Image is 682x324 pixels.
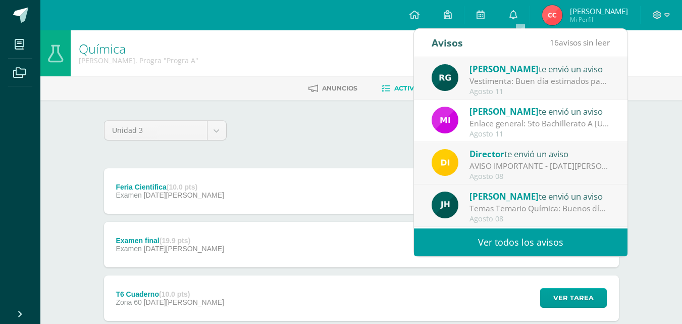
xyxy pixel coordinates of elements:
div: T6 Cuaderno [116,290,224,298]
div: te envió un aviso [469,62,610,75]
span: Examen [116,191,141,199]
div: Agosto 08 [469,215,610,223]
div: Agosto 08 [469,172,610,181]
img: 2543896347a832417d6bd533f7c3149a.png [542,5,562,25]
strong: (10.0 pts) [159,290,190,298]
img: e71b507b6b1ebf6fbe7886fc31de659d.png [432,107,458,133]
span: Anuncios [322,84,357,92]
strong: (10.0 pts) [167,183,197,191]
h1: Química [79,41,198,56]
span: [PERSON_NAME] [469,106,539,117]
a: Ver todos los avisos [414,228,627,256]
span: Mi Perfil [570,15,628,24]
span: avisos sin leer [550,37,610,48]
img: 2f952caa3f07b7df01ee2ceb26827530.png [432,192,458,218]
div: Agosto 11 [469,130,610,138]
span: Zona 60 [116,298,141,306]
img: 24ef3269677dd7dd963c57b86ff4a022.png [432,64,458,91]
div: te envió un aviso [469,190,610,203]
div: Quinto Bach. Progra 'Progra A' [79,56,198,65]
span: [PERSON_NAME] [469,191,539,202]
span: [DATE][PERSON_NAME] [144,298,224,306]
div: Feria Cientifica [116,183,224,191]
strong: (19.9 pts) [160,237,190,245]
div: te envió un aviso [469,147,610,160]
span: [PERSON_NAME] [570,6,628,16]
div: Avisos [432,29,463,57]
span: 16 [550,37,559,48]
span: Examen [116,245,141,253]
img: f0b35651ae50ff9c693c4cbd3f40c4bb.png [432,149,458,176]
div: Enlace general: 5to Bachillerato A https://meet.google.com/nqu-ksik-ikt Ese enlace usaremos en to... [469,118,610,129]
span: [DATE][PERSON_NAME] [144,191,224,199]
div: Examen final [116,237,224,245]
span: [DATE][PERSON_NAME] [144,245,224,253]
span: Ver tarea [553,289,594,307]
div: te envió un aviso [469,105,610,118]
span: Actividades [394,84,439,92]
div: AVISO IMPORTANTE - LUNES 11 DE AGOSTO: Estimados padres de familia y/o encargados: Les informamos... [469,160,610,172]
a: Química [79,40,126,57]
span: Unidad 3 [112,121,199,140]
a: Anuncios [308,80,357,97]
span: Director [469,148,504,160]
a: Actividades [382,80,439,97]
a: Unidad 3 [104,121,226,140]
div: Vestimenta: Buen día estimados padres de familia y estudiantes. Espero que se encuentren muy bien... [469,75,610,87]
span: [PERSON_NAME] [469,63,539,75]
div: Agosto 11 [469,87,610,96]
button: Ver tarea [540,288,607,308]
div: Temas Temario Química: Buenos días Estimados jóvenes Adjunto envío temas para investigar. Por fav... [469,203,610,214]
